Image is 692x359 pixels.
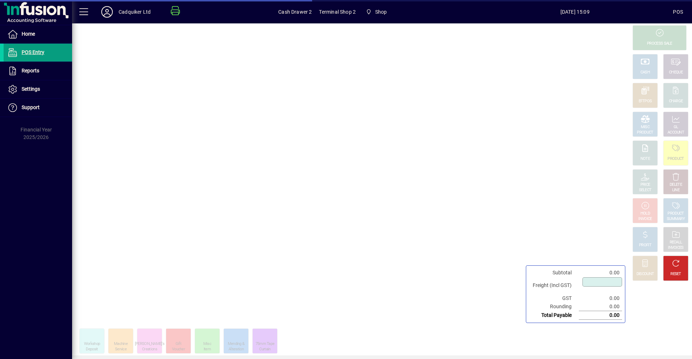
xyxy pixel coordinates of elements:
div: PRODUCT [667,156,684,162]
span: Cash Drawer 2 [278,6,312,18]
span: Settings [22,86,40,92]
td: Subtotal [529,269,579,277]
span: Shop [363,5,390,18]
div: ACCOUNT [667,130,684,135]
div: RECALL [670,240,682,245]
div: PRICE [640,182,650,188]
div: DISCOUNT [636,272,654,277]
div: Mending & [228,341,245,347]
div: SUMMARY [667,216,685,222]
div: EFTPOS [639,99,652,104]
span: [DATE] 15:09 [477,6,673,18]
div: Machine [114,341,128,347]
div: POS [673,6,683,18]
div: CASH [640,70,650,75]
button: Profile [96,5,119,18]
a: Reports [4,62,72,80]
div: PROCESS SALE [647,41,672,46]
a: Settings [4,80,72,98]
div: DELETE [670,182,682,188]
div: INVOICE [638,216,652,222]
div: HOLD [640,211,650,216]
div: PRODUCT [637,130,653,135]
span: Support [22,104,40,110]
div: Voucher [172,347,185,352]
div: PRODUCT [667,211,684,216]
div: MISC [641,125,649,130]
div: Alteration [229,347,244,352]
div: Item [204,347,211,352]
div: Creations [142,347,157,352]
div: LINE [672,188,679,193]
span: Shop [375,6,387,18]
td: Freight (Incl GST) [529,277,579,294]
div: CHARGE [669,99,683,104]
div: [PERSON_NAME]'s [135,341,165,347]
td: 0.00 [579,302,622,311]
div: Curtain [259,347,270,352]
td: Rounding [529,302,579,311]
a: Support [4,99,72,117]
span: POS Entry [22,49,44,55]
span: Terminal Shop 2 [319,6,356,18]
div: Misc [203,341,211,347]
span: Home [22,31,35,37]
div: PROFIT [639,243,651,248]
div: Service [115,347,127,352]
td: GST [529,294,579,302]
span: Reports [22,68,39,73]
div: Deposit [86,347,98,352]
td: Total Payable [529,311,579,320]
a: Home [4,25,72,43]
td: 0.00 [579,311,622,320]
div: Workshop [84,341,100,347]
div: GL [674,125,678,130]
td: 0.00 [579,269,622,277]
td: 0.00 [579,294,622,302]
div: 75mm Tape [256,341,275,347]
div: NOTE [640,156,650,162]
div: INVOICES [668,245,683,251]
div: RESET [670,272,681,277]
div: SELECT [639,188,652,193]
div: Cadquiker Ltd [119,6,151,18]
div: CHEQUE [669,70,683,75]
div: Gift [176,341,181,347]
